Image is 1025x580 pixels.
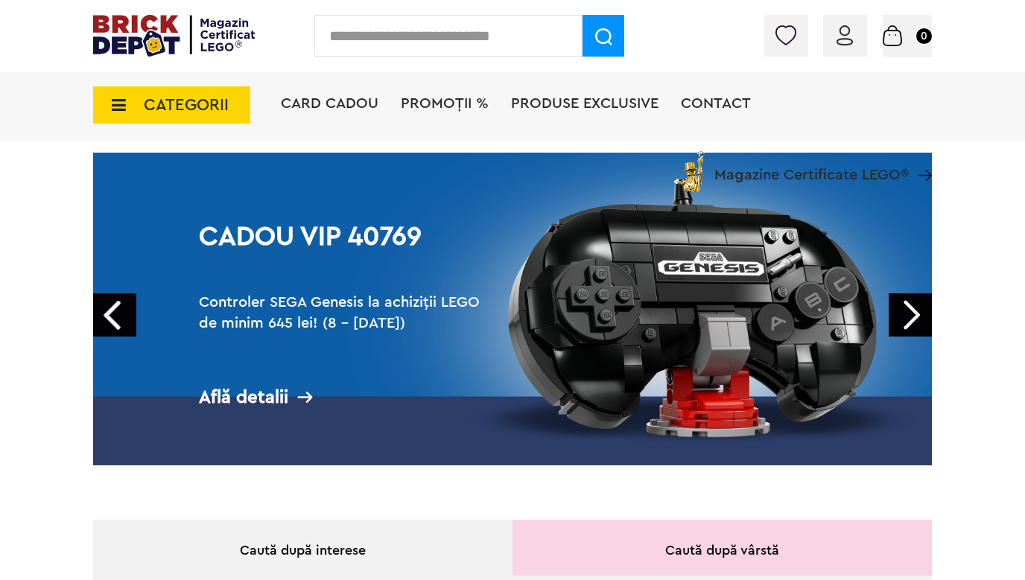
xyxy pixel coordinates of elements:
[199,292,497,354] h2: Controler SEGA Genesis la achiziții LEGO de minim 645 lei! (8 - [DATE])
[511,96,659,111] a: Produse exclusive
[93,520,512,576] div: Caută după interese
[714,148,909,182] span: Magazine Certificate LEGO®
[144,97,229,113] span: CATEGORII
[93,293,136,337] a: Prev
[889,293,932,337] a: Next
[199,223,497,277] h1: Cadou VIP 40769
[916,28,932,44] small: 0
[199,388,497,407] div: Află detalii
[909,148,932,163] a: Magazine Certificate LEGO®
[401,96,489,111] a: PROMOȚII %
[281,96,378,111] a: Card Cadou
[681,96,751,111] a: Contact
[512,520,932,576] div: Caută după vârstă
[93,153,932,465] a: Cadou VIP 40769Controler SEGA Genesis la achiziții LEGO de minim 645 lei! (8 - [DATE])Află detalii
